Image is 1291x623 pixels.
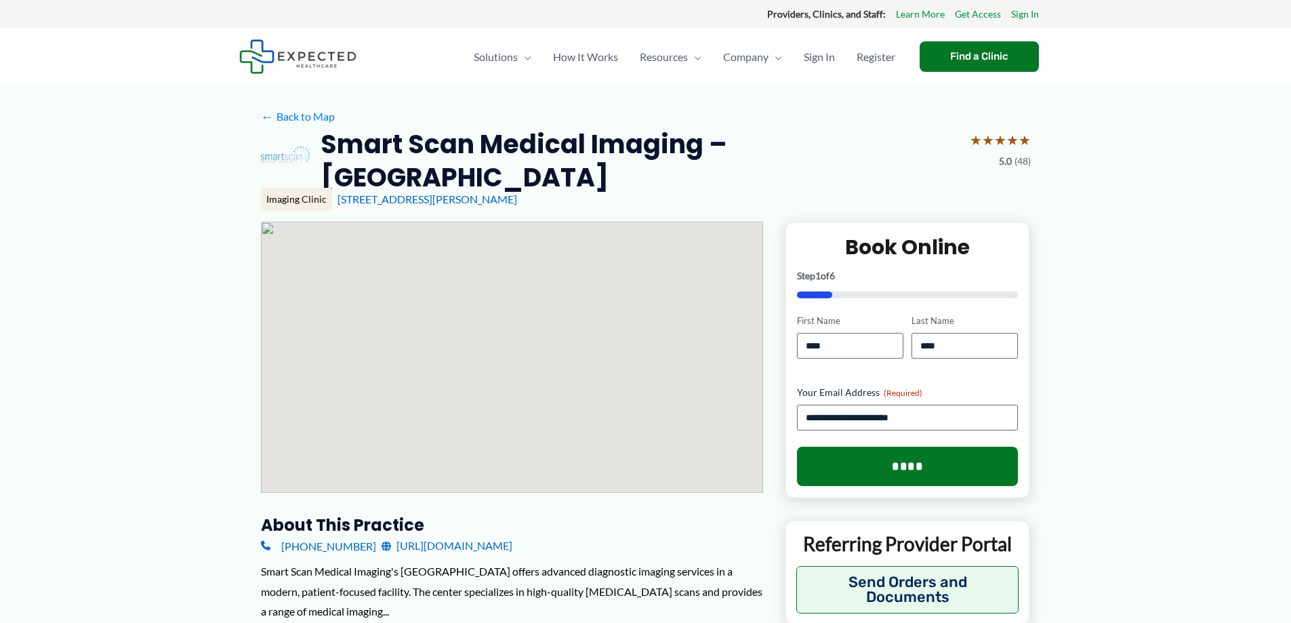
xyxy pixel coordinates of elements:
[321,127,958,195] h2: Smart Scan Medical Imaging – [GEOGRAPHIC_DATA]
[688,33,701,81] span: Menu Toggle
[999,153,1012,170] span: 5.0
[793,33,846,81] a: Sign In
[804,33,835,81] span: Sign In
[337,193,517,205] a: [STREET_ADDRESS][PERSON_NAME]
[261,188,332,211] div: Imaging Clinic
[846,33,906,81] a: Register
[796,566,1019,614] button: Send Orders and Documents
[1011,5,1039,23] a: Sign In
[955,5,1001,23] a: Get Access
[239,39,356,74] img: Expected Healthcare Logo - side, dark font, small
[1015,153,1031,170] span: (48)
[261,110,274,123] span: ←
[797,386,1019,399] label: Your Email Address
[797,234,1019,260] h2: Book Online
[884,388,922,398] span: (Required)
[911,315,1018,327] label: Last Name
[261,515,763,536] h3: About this practice
[994,127,1006,153] span: ★
[982,127,994,153] span: ★
[463,33,906,81] nav: Primary Site Navigation
[712,33,793,81] a: CompanyMenu Toggle
[796,531,1019,556] p: Referring Provider Portal
[542,33,629,81] a: How It Works
[896,5,945,23] a: Learn More
[640,33,688,81] span: Resources
[797,315,903,327] label: First Name
[857,33,895,81] span: Register
[518,33,531,81] span: Menu Toggle
[920,41,1039,72] a: Find a Clinic
[815,270,821,281] span: 1
[382,536,512,556] a: [URL][DOMAIN_NAME]
[261,536,376,556] a: [PHONE_NUMBER]
[767,8,886,20] strong: Providers, Clinics, and Staff:
[1006,127,1019,153] span: ★
[474,33,518,81] span: Solutions
[769,33,782,81] span: Menu Toggle
[553,33,618,81] span: How It Works
[970,127,982,153] span: ★
[797,271,1019,281] p: Step of
[261,106,335,127] a: ←Back to Map
[261,561,763,622] div: Smart Scan Medical Imaging's [GEOGRAPHIC_DATA] offers advanced diagnostic imaging services in a m...
[629,33,712,81] a: ResourcesMenu Toggle
[829,270,835,281] span: 6
[1019,127,1031,153] span: ★
[723,33,769,81] span: Company
[463,33,542,81] a: SolutionsMenu Toggle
